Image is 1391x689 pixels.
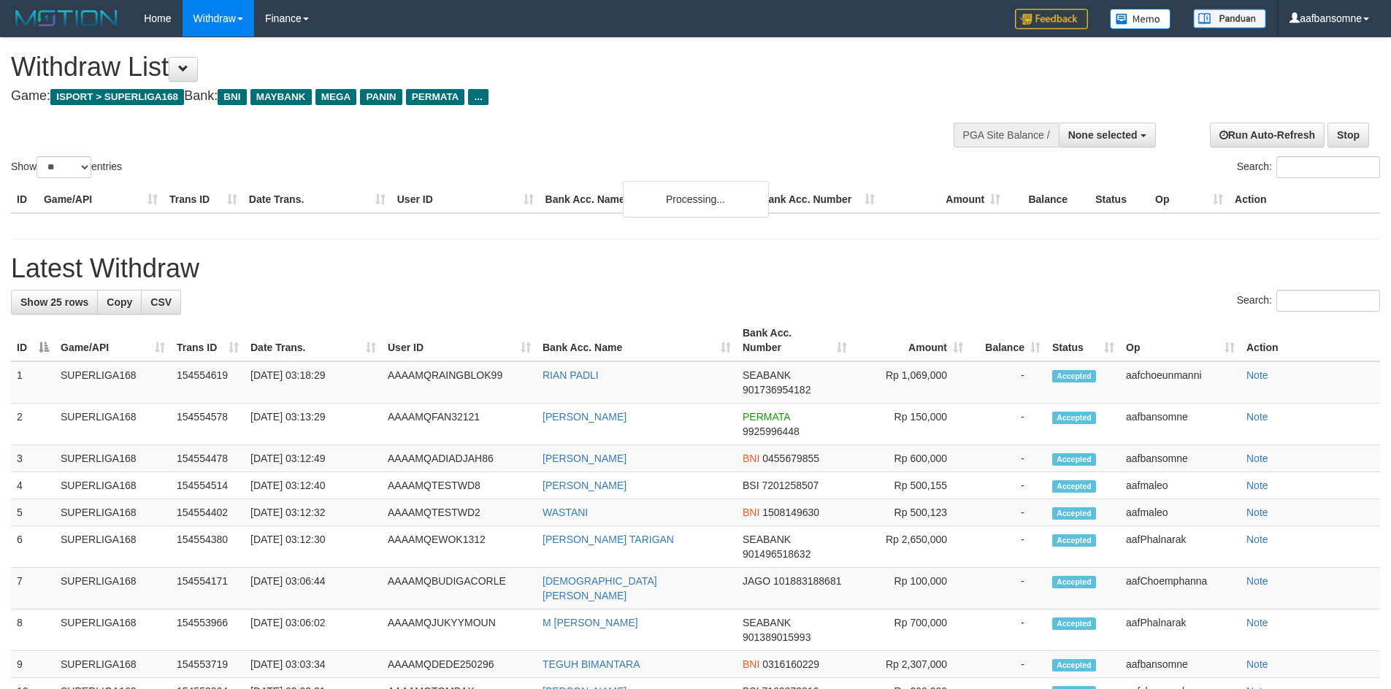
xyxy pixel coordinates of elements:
[1193,9,1266,28] img: panduan.png
[245,320,382,361] th: Date Trans.: activate to sort column ascending
[55,568,171,609] td: SUPERLIGA168
[382,320,537,361] th: User ID: activate to sort column ascending
[969,651,1046,678] td: -
[55,445,171,472] td: SUPERLIGA168
[55,404,171,445] td: SUPERLIGA168
[543,575,657,601] a: [DEMOGRAPHIC_DATA][PERSON_NAME]
[1052,507,1096,520] span: Accepted
[1052,370,1096,382] span: Accepted
[171,499,245,526] td: 154554402
[1120,568,1241,609] td: aafChoemphanna
[382,404,537,445] td: AAAAMQFAN32121
[1276,290,1380,312] input: Search:
[543,534,674,545] a: [PERSON_NAME] TARIGAN
[245,526,382,568] td: [DATE] 03:12:30
[543,507,588,518] a: WASTANI
[853,499,969,526] td: Rp 500,123
[743,658,759,670] span: BNI
[11,186,38,213] th: ID
[1241,320,1380,361] th: Action
[1246,658,1268,670] a: Note
[107,296,132,308] span: Copy
[1052,412,1096,424] span: Accepted
[1059,123,1156,147] button: None selected
[1237,290,1380,312] label: Search:
[737,320,853,361] th: Bank Acc. Number: activate to sort column ascending
[382,651,537,678] td: AAAAMQDEDE250296
[245,609,382,651] td: [DATE] 03:06:02
[743,548,811,560] span: Copy 901496518632 to clipboard
[743,631,811,643] span: Copy 901389015993 to clipboard
[1052,617,1096,630] span: Accepted
[743,369,791,381] span: SEABANK
[540,186,756,213] th: Bank Acc. Name
[171,361,245,404] td: 154554619
[1120,404,1241,445] td: aafbansomne
[1089,186,1149,213] th: Status
[1006,186,1089,213] th: Balance
[406,89,465,105] span: PERMATA
[11,472,55,499] td: 4
[20,296,88,308] span: Show 25 rows
[468,89,488,105] span: ...
[11,361,55,404] td: 1
[55,472,171,499] td: SUPERLIGA168
[218,89,246,105] span: BNI
[37,156,91,178] select: Showentries
[853,361,969,404] td: Rp 1,069,000
[1120,609,1241,651] td: aafPhalnarak
[969,361,1046,404] td: -
[55,361,171,404] td: SUPERLIGA168
[1120,445,1241,472] td: aafbansomne
[1246,534,1268,545] a: Note
[11,404,55,445] td: 2
[171,526,245,568] td: 154554380
[245,472,382,499] td: [DATE] 03:12:40
[969,499,1046,526] td: -
[245,651,382,678] td: [DATE] 03:03:34
[1149,186,1229,213] th: Op
[969,526,1046,568] td: -
[11,290,98,315] a: Show 25 rows
[543,658,640,670] a: TEGUH BIMANTARA
[969,472,1046,499] td: -
[1210,123,1325,147] a: Run Auto-Refresh
[11,320,55,361] th: ID: activate to sort column descending
[743,453,759,464] span: BNI
[97,290,142,315] a: Copy
[11,89,913,104] h4: Game: Bank:
[1327,123,1369,147] a: Stop
[245,445,382,472] td: [DATE] 03:12:49
[743,384,811,396] span: Copy 901736954182 to clipboard
[1246,575,1268,587] a: Note
[1246,411,1268,423] a: Note
[743,575,770,587] span: JAGO
[853,651,969,678] td: Rp 2,307,000
[382,472,537,499] td: AAAAMQTESTWD8
[1120,472,1241,499] td: aafmaleo
[11,651,55,678] td: 9
[1052,659,1096,671] span: Accepted
[743,534,791,545] span: SEABANK
[164,186,243,213] th: Trans ID
[1120,320,1241,361] th: Op: activate to sort column ascending
[762,507,819,518] span: Copy 1508149630 to clipboard
[1246,617,1268,628] a: Note
[171,320,245,361] th: Trans ID: activate to sort column ascending
[243,186,391,213] th: Date Trans.
[969,609,1046,651] td: -
[954,123,1059,147] div: PGA Site Balance /
[1120,651,1241,678] td: aafbansomne
[382,499,537,526] td: AAAAMQTESTWD2
[382,361,537,404] td: AAAAMQRAINGBLOK99
[1120,526,1241,568] td: aafPhalnarak
[1246,369,1268,381] a: Note
[382,609,537,651] td: AAAAMQJUKYYMOUN
[11,499,55,526] td: 5
[171,609,245,651] td: 154553966
[55,320,171,361] th: Game/API: activate to sort column ascending
[171,651,245,678] td: 154553719
[11,568,55,609] td: 7
[853,568,969,609] td: Rp 100,000
[1246,507,1268,518] a: Note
